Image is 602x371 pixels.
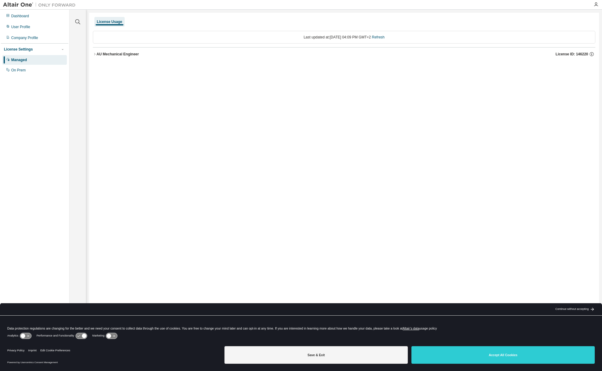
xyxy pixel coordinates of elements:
[556,52,588,57] span: License ID: 146220
[97,19,122,24] div: License Usage
[372,35,384,39] a: Refresh
[4,47,33,52] div: License Settings
[11,68,26,73] div: On Prem
[11,14,29,18] div: Dashboard
[97,52,139,57] div: AU Mechanical Engineer
[93,48,595,61] button: AU Mechanical EngineerLicense ID: 146220
[11,57,27,62] div: Managed
[11,35,38,40] div: Company Profile
[93,31,595,44] div: Last updated at: [DATE] 04:09 PM GMT+2
[3,2,79,8] img: Altair One
[11,25,30,29] div: User Profile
